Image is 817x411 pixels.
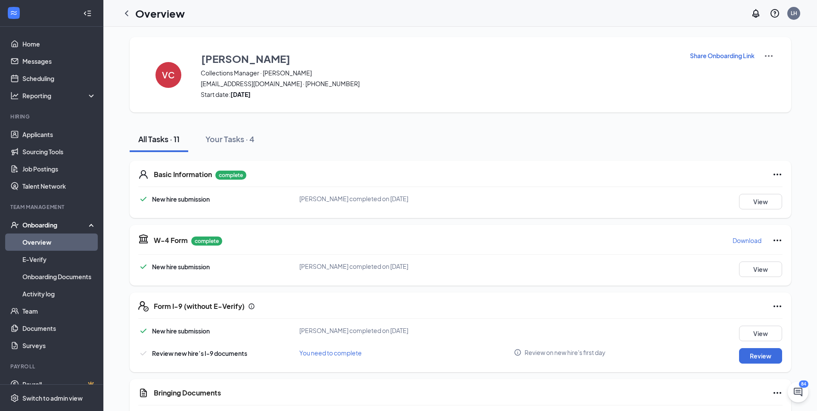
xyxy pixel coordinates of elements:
[770,8,780,19] svg: QuestionInfo
[299,195,408,202] span: [PERSON_NAME] completed on [DATE]
[162,72,175,78] h4: VC
[138,301,149,311] svg: FormI9EVerifyIcon
[739,262,782,277] button: View
[514,349,522,356] svg: Info
[201,51,290,66] h3: [PERSON_NAME]
[772,301,783,311] svg: Ellipses
[690,51,755,60] button: Share Onboarding Link
[299,327,408,334] span: [PERSON_NAME] completed on [DATE]
[121,8,132,19] svg: ChevronLeft
[22,234,96,251] a: Overview
[9,9,18,17] svg: WorkstreamLogo
[138,348,149,358] svg: Checkmark
[147,51,190,99] button: VC
[138,326,149,336] svg: Checkmark
[154,236,188,245] h5: W-4 Form
[10,203,94,211] div: Team Management
[135,6,185,21] h1: Overview
[22,302,96,320] a: Team
[10,113,94,120] div: Hiring
[201,90,679,99] span: Start date:
[215,171,246,180] p: complete
[772,235,783,246] svg: Ellipses
[799,380,808,388] div: 84
[739,348,782,364] button: Review
[22,160,96,177] a: Job Postings
[138,262,149,272] svg: Checkmark
[205,134,255,144] div: Your Tasks · 4
[152,327,210,335] span: New hire submission
[83,9,92,18] svg: Collapse
[10,91,19,100] svg: Analysis
[201,51,679,66] button: [PERSON_NAME]
[22,143,96,160] a: Sourcing Tools
[22,251,96,268] a: E-Verify
[248,303,255,310] svg: Info
[299,349,362,357] span: You need to complete
[525,348,606,357] span: Review on new hire's first day
[22,285,96,302] a: Activity log
[764,51,774,61] img: More Actions
[788,382,808,402] button: ChatActive
[772,169,783,180] svg: Ellipses
[138,134,180,144] div: All Tasks · 11
[739,194,782,209] button: View
[22,320,96,337] a: Documents
[138,194,149,204] svg: Checkmark
[739,326,782,341] button: View
[22,221,89,229] div: Onboarding
[138,169,149,180] svg: User
[22,126,96,143] a: Applicants
[791,9,797,17] div: LH
[191,237,222,246] p: complete
[138,234,149,244] svg: TaxGovernmentIcon
[22,53,96,70] a: Messages
[772,388,783,398] svg: Ellipses
[793,387,803,397] svg: ChatActive
[299,262,408,270] span: [PERSON_NAME] completed on [DATE]
[152,263,210,271] span: New hire submission
[22,91,96,100] div: Reporting
[154,170,212,179] h5: Basic Information
[154,302,245,311] h5: Form I-9 (without E-Verify)
[152,349,247,357] span: Review new hire’s I-9 documents
[138,388,149,398] svg: CustomFormIcon
[154,388,221,398] h5: Bringing Documents
[22,70,96,87] a: Scheduling
[10,394,19,402] svg: Settings
[22,177,96,195] a: Talent Network
[732,234,762,247] button: Download
[22,337,96,354] a: Surveys
[22,376,96,393] a: PayrollCrown
[22,268,96,285] a: Onboarding Documents
[201,79,679,88] span: [EMAIL_ADDRESS][DOMAIN_NAME] · [PHONE_NUMBER]
[22,394,83,402] div: Switch to admin view
[22,35,96,53] a: Home
[10,363,94,370] div: Payroll
[10,221,19,229] svg: UserCheck
[152,195,210,203] span: New hire submission
[230,90,251,98] strong: [DATE]
[733,236,761,245] p: Download
[751,8,761,19] svg: Notifications
[201,68,679,77] span: Collections Manager · [PERSON_NAME]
